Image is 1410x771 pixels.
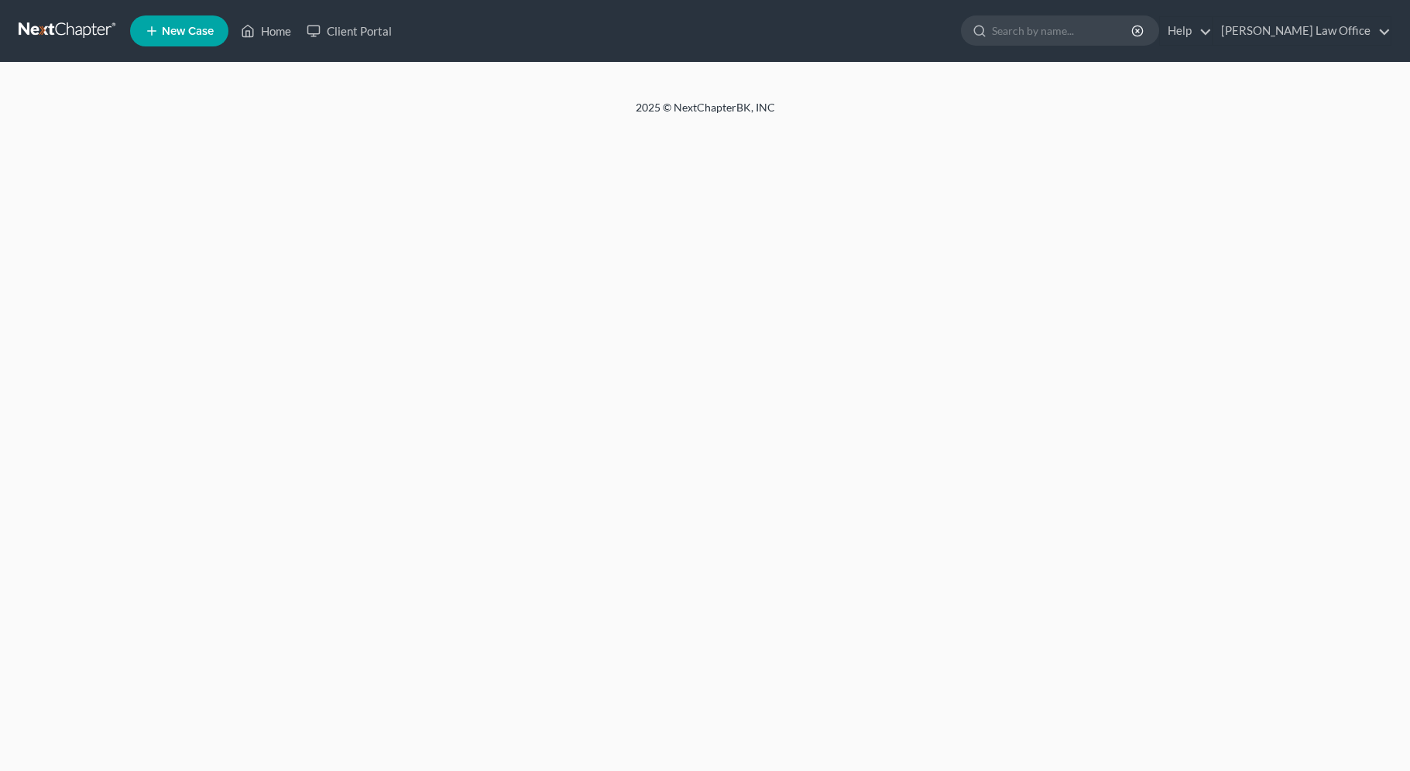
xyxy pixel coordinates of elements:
input: Search by name... [992,16,1134,45]
a: [PERSON_NAME] Law Office [1213,17,1391,45]
div: 2025 © NextChapterBK, INC [264,100,1147,128]
span: New Case [162,26,214,37]
a: Home [233,17,299,45]
a: Help [1160,17,1212,45]
a: Client Portal [299,17,400,45]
